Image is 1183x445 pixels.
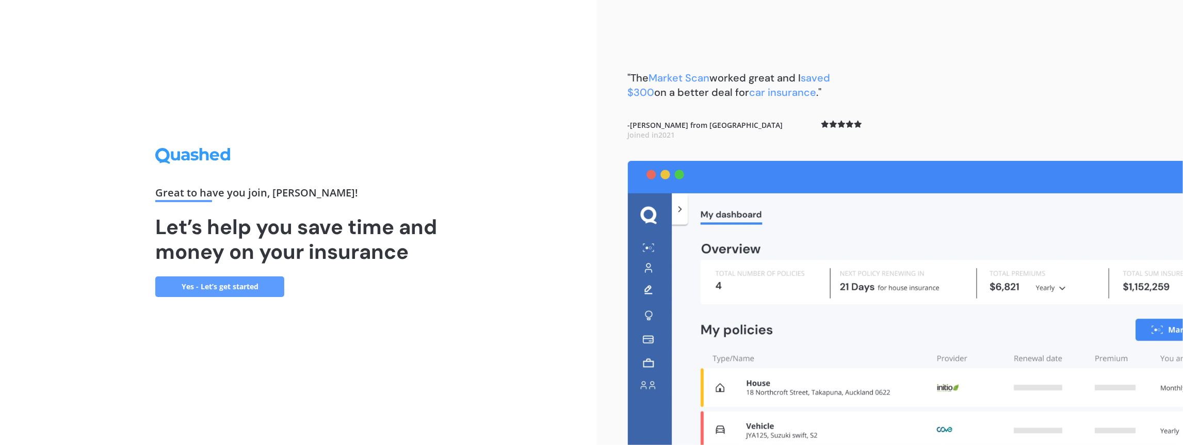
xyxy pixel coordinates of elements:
[155,188,441,202] div: Great to have you join , [PERSON_NAME] !
[155,276,284,297] a: Yes - Let’s get started
[750,86,817,99] span: car insurance
[628,71,831,99] span: saved $300
[628,71,831,99] b: "The worked great and I on a better deal for ."
[649,71,710,85] span: Market Scan
[155,215,441,264] h1: Let’s help you save time and money on your insurance
[628,120,783,140] b: - [PERSON_NAME] from [GEOGRAPHIC_DATA]
[628,130,675,140] span: Joined in 2021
